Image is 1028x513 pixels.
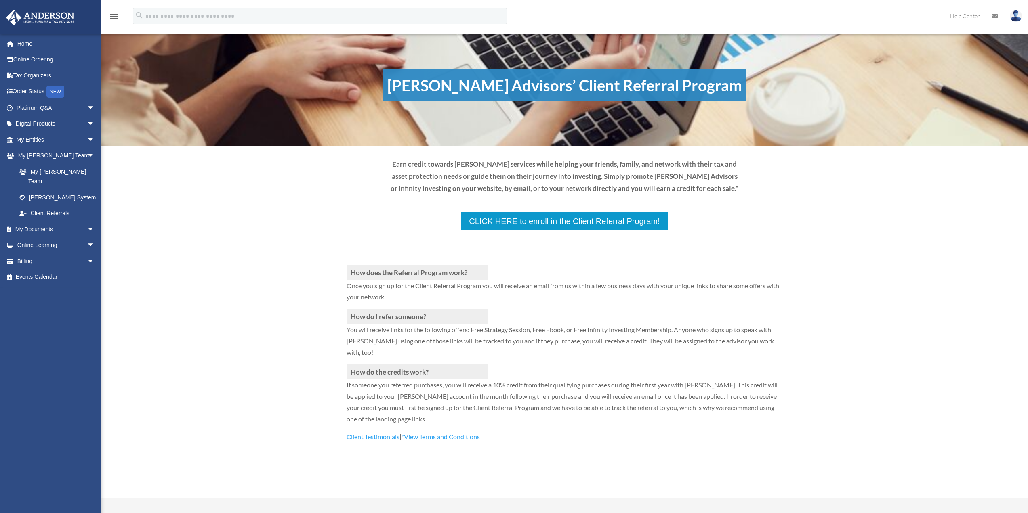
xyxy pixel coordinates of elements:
[11,163,107,189] a: My [PERSON_NAME] Team
[402,433,480,444] a: *View Terms and Conditions
[6,237,107,253] a: Online Learningarrow_drop_down
[46,86,64,98] div: NEW
[347,280,783,309] p: Once you sign up for the Client Referral Program you will receive an email from us within a few b...
[6,253,107,269] a: Billingarrow_drop_down
[135,11,144,20] i: search
[347,309,488,324] h3: How do I refer someone?
[347,364,488,379] h3: How do the credits work?
[87,116,103,132] span: arrow_drop_down
[6,132,107,148] a: My Entitiesarrow_drop_down
[383,69,746,101] h1: [PERSON_NAME] Advisors’ Client Referral Program
[6,116,107,132] a: Digital Productsarrow_drop_down
[6,221,107,237] a: My Documentsarrow_drop_down
[109,11,119,21] i: menu
[460,211,669,231] a: CLICK HERE to enroll in the Client Referral Program!
[87,132,103,148] span: arrow_drop_down
[347,265,488,280] h3: How does the Referral Program work?
[6,269,107,285] a: Events Calendar
[87,253,103,270] span: arrow_drop_down
[347,379,783,431] p: If someone you referred purchases, you will receive a 10% credit from their qualifying purchases ...
[6,67,107,84] a: Tax Organizers
[11,205,103,222] a: Client Referrals
[6,100,107,116] a: Platinum Q&Aarrow_drop_down
[87,100,103,116] span: arrow_drop_down
[87,148,103,164] span: arrow_drop_down
[6,84,107,100] a: Order StatusNEW
[347,324,783,364] p: You will receive links for the following offers: Free Strategy Session, Free Ebook, or Free Infin...
[347,433,399,444] a: Client Testimonials
[6,148,107,164] a: My [PERSON_NAME] Teamarrow_drop_down
[6,52,107,68] a: Online Ordering
[109,14,119,21] a: menu
[87,237,103,254] span: arrow_drop_down
[347,431,783,442] p: |
[1010,10,1022,22] img: User Pic
[6,36,107,52] a: Home
[11,189,107,205] a: [PERSON_NAME] System
[87,221,103,238] span: arrow_drop_down
[390,158,739,194] p: Earn credit towards [PERSON_NAME] services while helping your friends, family, and network with t...
[4,10,77,25] img: Anderson Advisors Platinum Portal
